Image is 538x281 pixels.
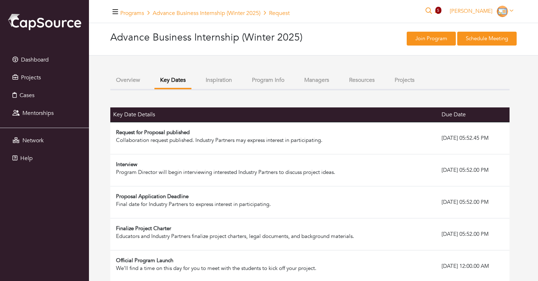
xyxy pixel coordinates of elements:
[2,133,87,148] a: Network
[116,256,436,265] div: Official Program Launch
[435,7,441,16] a: 5
[22,109,54,117] span: Mentorships
[246,73,290,88] button: Program Info
[116,264,436,272] div: We’ll find a time on this day for you to meet with the students to kick off your project.
[457,32,517,46] a: Schedule Meeting
[2,106,87,120] a: Mentorships
[2,151,87,165] a: Help
[116,128,436,137] div: Request for Proposal published
[2,70,87,85] a: Projects
[120,9,144,17] a: Programs
[2,88,87,102] a: Cases
[439,218,510,250] td: [DATE] 05:52.00 PM
[21,56,49,64] span: Dashboard
[20,91,35,99] span: Cases
[407,32,456,46] a: Join Program
[439,186,510,218] td: [DATE] 05:52.00 PM
[116,136,436,144] div: Collaboration request published. Industry Partners may express interest in participating.
[116,232,436,240] div: Educators and Industry Partners finalize project charters, legal documents, and background materi...
[153,9,260,17] a: Advance Business Internship (Winter 2025)
[450,7,492,15] span: [PERSON_NAME]
[299,73,335,88] button: Managers
[269,9,290,17] a: Request
[22,137,44,144] span: Network
[116,224,436,233] div: Finalize Project Charter
[7,12,82,31] img: cap_logo.png
[116,160,436,169] div: Interview
[435,7,441,14] span: 5
[439,122,510,154] td: [DATE] 05:52.45 PM
[116,200,436,208] div: Final date for Industry Partners to express interest in participating.
[20,154,33,162] span: Help
[110,32,313,44] h3: Advance Business Internship (Winter 2025)
[343,73,380,88] button: Resources
[116,168,436,176] div: Program Director will begin interviewing interested Industry Partners to discuss project ideas.
[110,73,146,88] button: Overview
[110,107,439,122] th: Key Date Details
[439,107,510,122] th: Due Date
[497,6,508,17] img: Educator-Icon-31d5a1e457ca3f5474c6b92ab10a5d5101c9f8fbafba7b88091835f1a8db102f.png
[21,74,41,81] span: Projects
[154,73,191,89] button: Key Dates
[447,7,517,15] a: [PERSON_NAME]
[439,154,510,186] td: [DATE] 05:52.00 PM
[389,73,420,88] button: Projects
[200,73,238,88] button: Inspiration
[2,53,87,67] a: Dashboard
[116,192,436,201] div: Proposal Application Deadline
